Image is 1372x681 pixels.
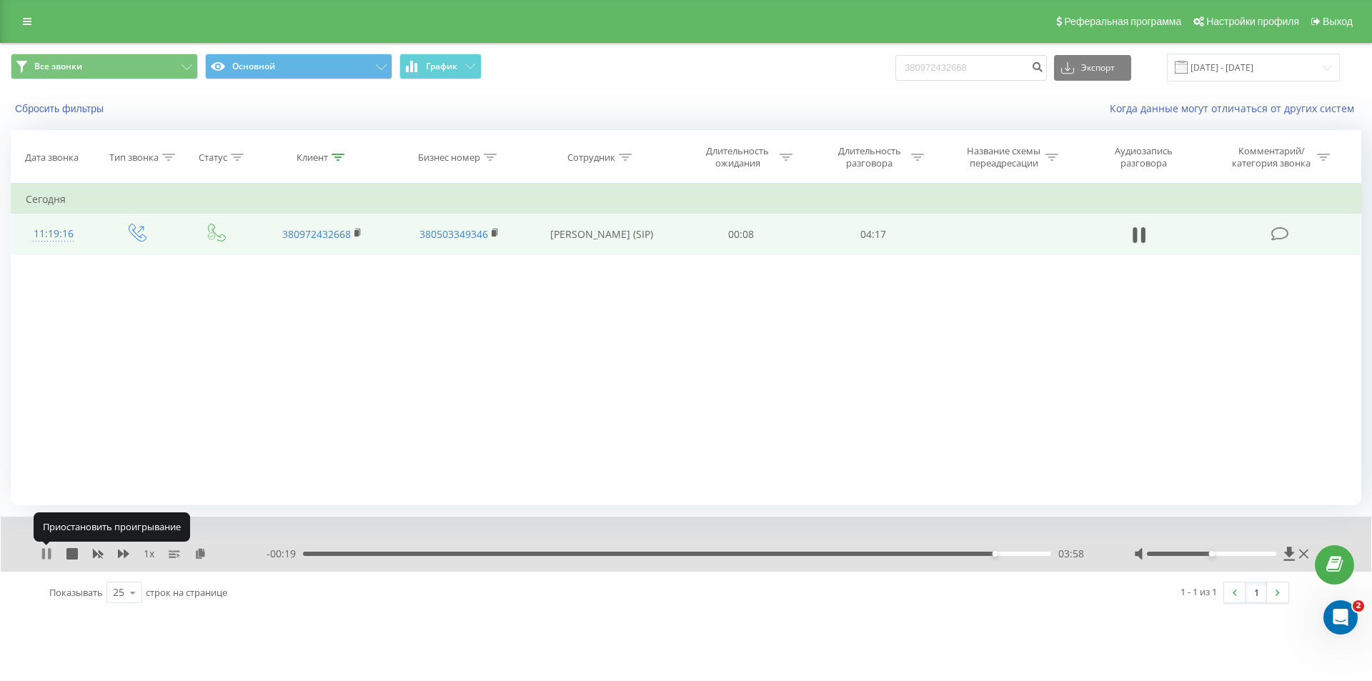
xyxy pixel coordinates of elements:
a: Когда данные могут отличаться от других систем [1110,101,1361,115]
div: Комментарий/категория звонка [1230,145,1313,169]
div: Сотрудник [567,151,615,164]
span: Все звонки [34,61,82,72]
div: Название схемы переадресации [965,145,1042,169]
div: Тип звонка [109,151,159,164]
div: 25 [113,585,124,600]
iframe: Intercom live chat [1323,600,1358,635]
button: Основной [205,54,392,79]
span: - 00:19 [267,547,303,561]
div: Клиент [297,151,328,164]
a: 380972432668 [282,227,351,241]
div: Дата звонка [25,151,79,164]
a: 380503349346 [419,227,488,241]
button: График [399,54,482,79]
div: 11:19:16 [26,220,81,248]
div: Длительность разговора [831,145,908,169]
button: Экспорт [1054,55,1131,81]
div: Accessibility label [1208,551,1214,557]
div: Accessibility label [993,551,998,557]
span: Настройки профиля [1206,16,1299,27]
span: 1 x [144,547,154,561]
span: 2 [1353,600,1364,612]
td: 00:08 [675,214,807,255]
span: строк на странице [146,586,227,599]
a: 1 [1246,582,1267,602]
div: 1 - 1 из 1 [1180,585,1217,599]
td: Сегодня [11,185,1361,214]
span: Показывать [49,586,103,599]
div: Аудиозапись разговора [1098,145,1190,169]
div: Бизнес номер [418,151,480,164]
div: Длительность ожидания [700,145,776,169]
div: Статус [199,151,227,164]
button: Сбросить фильтры [11,102,111,115]
span: Реферальная программа [1064,16,1181,27]
button: Все звонки [11,54,198,79]
div: Приостановить проигрывание [34,512,190,541]
span: Выход [1323,16,1353,27]
td: [PERSON_NAME] (SIP) [527,214,675,255]
td: 04:17 [807,214,938,255]
span: 03:58 [1058,547,1084,561]
span: График [426,61,457,71]
input: Поиск по номеру [895,55,1047,81]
